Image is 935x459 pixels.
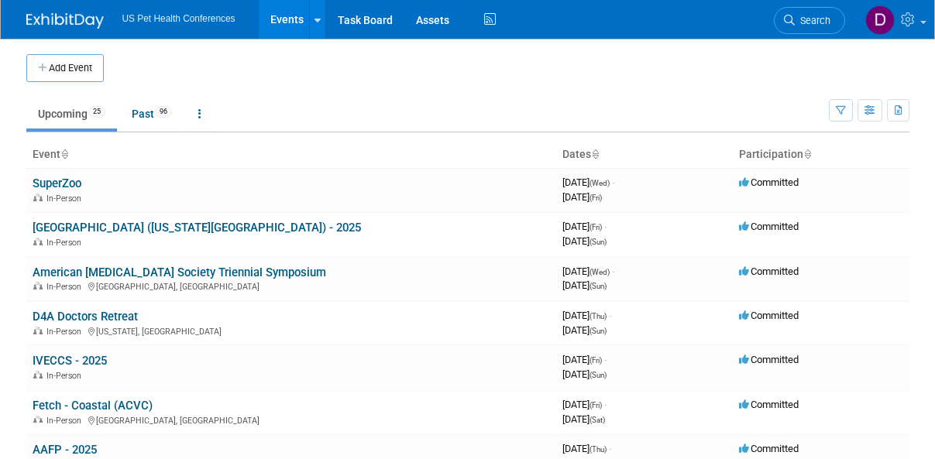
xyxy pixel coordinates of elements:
[739,310,799,321] span: Committed
[590,371,607,379] span: (Sun)
[562,235,607,247] span: [DATE]
[122,13,235,24] span: US Pet Health Conferences
[120,99,184,128] a: Past96
[609,443,611,454] span: -
[562,399,607,410] span: [DATE]
[33,238,43,245] img: In-Person Event
[803,148,811,160] a: Sort by Participation Type
[26,13,104,29] img: ExhibitDay
[46,371,86,381] span: In-Person
[562,221,607,232] span: [DATE]
[562,310,611,321] span: [DATE]
[590,416,605,424] span: (Sat)
[739,265,799,277] span: Committed
[33,399,153,413] a: Fetch - Coastal (ACVC)
[604,354,607,365] span: -
[739,399,799,410] span: Committed
[33,416,43,423] img: In-Person Event
[33,413,550,426] div: [GEOGRAPHIC_DATA], [GEOGRAPHIC_DATA]
[562,368,607,380] span: [DATE]
[612,265,614,277] span: -
[612,176,614,188] span: -
[590,356,602,365] span: (Fri)
[33,310,138,324] a: D4A Doctors Retreat
[590,194,602,202] span: (Fri)
[604,221,607,232] span: -
[33,221,361,235] a: [GEOGRAPHIC_DATA] ([US_STATE][GEOGRAPHIC_DATA]) - 2025
[591,148,599,160] a: Sort by Start Date
[88,106,105,118] span: 25
[562,279,607,291] span: [DATE]
[590,445,607,454] span: (Thu)
[46,416,86,426] span: In-Person
[26,54,104,82] button: Add Event
[590,401,602,409] span: (Fri)
[46,327,86,337] span: In-Person
[155,106,172,118] span: 96
[556,142,733,168] th: Dates
[33,265,326,279] a: American [MEDICAL_DATA] Society Triennial Symposium
[590,223,602,231] span: (Fri)
[33,282,43,289] img: In-Person Event
[46,194,86,204] span: In-Person
[604,399,607,410] span: -
[739,221,799,232] span: Committed
[590,268,610,276] span: (Wed)
[590,282,607,290] span: (Sun)
[60,148,68,160] a: Sort by Event Name
[590,327,607,335] span: (Sun)
[562,443,611,454] span: [DATE]
[33,443,97,457] a: AAFP - 2025
[590,312,607,320] span: (Thu)
[562,324,607,336] span: [DATE]
[733,142,909,168] th: Participation
[739,176,799,188] span: Committed
[26,142,556,168] th: Event
[739,443,799,454] span: Committed
[26,99,117,128] a: Upcoming25
[46,282,86,292] span: In-Person
[795,15,830,26] span: Search
[562,191,602,203] span: [DATE]
[33,279,550,292] div: [GEOGRAPHIC_DATA], [GEOGRAPHIC_DATA]
[33,327,43,334] img: In-Person Event
[774,7,845,34] a: Search
[562,413,605,425] span: [DATE]
[739,354,799,365] span: Committed
[33,371,43,379] img: In-Person Event
[33,324,550,337] div: [US_STATE], [GEOGRAPHIC_DATA]
[562,176,614,188] span: [DATE]
[590,238,607,246] span: (Sun)
[609,310,611,321] span: -
[562,354,607,365] span: [DATE]
[33,354,107,368] a: IVECCS - 2025
[33,194,43,201] img: In-Person Event
[46,238,86,248] span: In-Person
[562,265,614,277] span: [DATE]
[590,179,610,187] span: (Wed)
[33,176,81,190] a: SuperZoo
[865,5,895,35] img: Debra Smith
